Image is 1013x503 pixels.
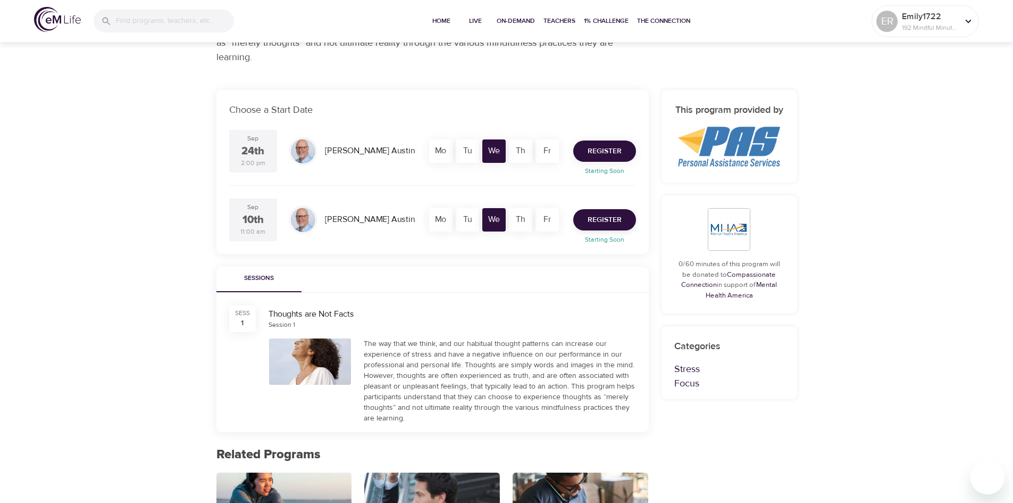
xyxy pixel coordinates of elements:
[240,227,265,236] div: 11:00 am
[364,339,636,424] div: The way that we think, and our habitual thought patterns can increase our experience of stress an...
[116,10,234,32] input: Find programs, teachers, etc...
[535,139,559,163] div: Fr
[535,208,559,232] div: Fr
[242,212,264,228] div: 10th
[241,318,244,328] div: 1
[216,445,649,464] p: Related Programs
[637,15,690,27] span: The Connection
[706,281,777,300] a: Mental Health America
[674,376,784,391] p: Focus
[567,166,642,176] p: Starting Soon
[269,320,295,329] div: Session 1
[674,103,784,118] h6: This program provided by
[463,15,488,27] span: Live
[509,208,532,232] div: Th
[482,139,506,163] div: We
[497,15,535,27] span: On-Demand
[674,339,784,353] p: Categories
[241,159,265,168] div: 2:00 pm
[588,213,622,227] span: Register
[902,23,958,32] p: 192 Mindful Minutes
[429,15,454,27] span: Home
[678,127,780,167] img: PAS%20logo.png
[902,10,958,23] p: Emily1722
[247,203,258,212] div: Sep
[235,309,250,318] div: SESS
[681,270,776,290] a: Compassionate Connection
[509,139,532,163] div: Th
[241,144,264,159] div: 24th
[588,145,622,158] span: Register
[573,141,636,162] button: Register
[674,362,784,376] p: Stress
[429,139,453,163] div: Mo
[34,7,81,32] img: logo
[247,134,258,143] div: Sep
[543,15,575,27] span: Teachers
[876,11,898,32] div: ER
[269,308,636,320] div: Thoughts are Not Facts
[321,209,419,230] div: [PERSON_NAME] Austin
[674,259,784,301] p: 0/60 minutes of this program will be donated to in support of
[456,139,479,163] div: Tu
[970,460,1004,494] iframe: Button to launch messaging window
[456,208,479,232] div: Tu
[229,103,636,117] p: Choose a Start Date
[573,209,636,230] button: Register
[321,141,419,161] div: [PERSON_NAME] Austin
[567,235,642,244] p: Starting Soon
[429,208,453,232] div: Mo
[584,15,629,27] span: 1% Challenge
[223,273,295,284] span: Sessions
[482,208,506,232] div: We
